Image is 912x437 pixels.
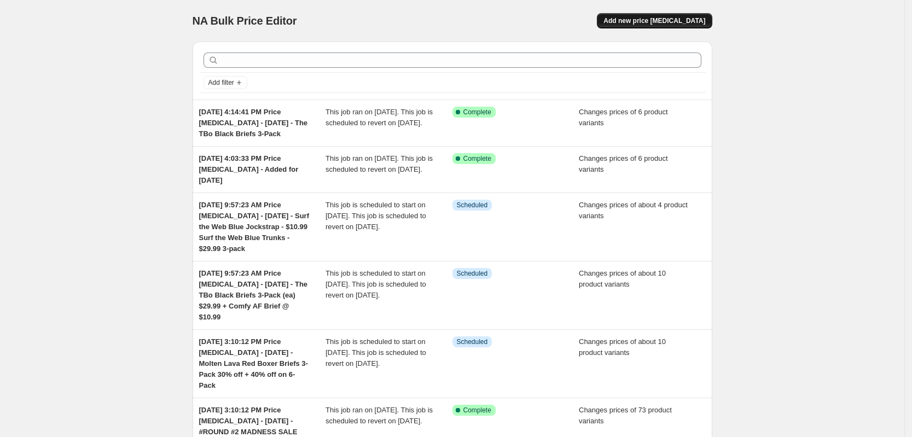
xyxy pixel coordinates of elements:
[326,108,433,127] span: This job ran on [DATE]. This job is scheduled to revert on [DATE].
[457,337,488,346] span: Scheduled
[326,337,426,368] span: This job is scheduled to start on [DATE]. This job is scheduled to revert on [DATE].
[199,154,299,184] span: [DATE] 4:03:33 PM Price [MEDICAL_DATA] - Added for [DATE]
[193,15,297,27] span: NA Bulk Price Editor
[579,201,688,220] span: Changes prices of about 4 product variants
[208,78,234,87] span: Add filter
[326,201,426,231] span: This job is scheduled to start on [DATE]. This job is scheduled to revert on [DATE].
[457,201,488,209] span: Scheduled
[199,269,308,321] span: [DATE] 9:57:23 AM Price [MEDICAL_DATA] - [DATE] - The TBo Black Briefs 3-Pack (ea) $29.99 + Comfy...
[199,406,298,436] span: [DATE] 3:10:12 PM Price [MEDICAL_DATA] - [DATE] - #ROUND #2 MADNESS SALE
[457,269,488,278] span: Scheduled
[579,269,666,288] span: Changes prices of about 10 product variants
[204,76,247,89] button: Add filter
[603,16,705,25] span: Add new price [MEDICAL_DATA]
[579,108,668,127] span: Changes prices of 6 product variants
[463,154,491,163] span: Complete
[199,108,308,138] span: [DATE] 4:14:41 PM Price [MEDICAL_DATA] - [DATE] - The TBo Black Briefs 3-Pack
[579,337,666,357] span: Changes prices of about 10 product variants
[326,154,433,173] span: This job ran on [DATE]. This job is scheduled to revert on [DATE].
[597,13,712,28] button: Add new price [MEDICAL_DATA]
[579,406,672,425] span: Changes prices of 73 product variants
[463,108,491,116] span: Complete
[463,406,491,415] span: Complete
[199,337,308,389] span: [DATE] 3:10:12 PM Price [MEDICAL_DATA] - [DATE] - Molten Lava Red Boxer Briefs 3-Pack 30% off + 4...
[199,201,309,253] span: [DATE] 9:57:23 AM Price [MEDICAL_DATA] - [DATE] - Surf the Web Blue Jockstrap - $10.99 Surf the W...
[579,154,668,173] span: Changes prices of 6 product variants
[326,269,426,299] span: This job is scheduled to start on [DATE]. This job is scheduled to revert on [DATE].
[326,406,433,425] span: This job ran on [DATE]. This job is scheduled to revert on [DATE].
